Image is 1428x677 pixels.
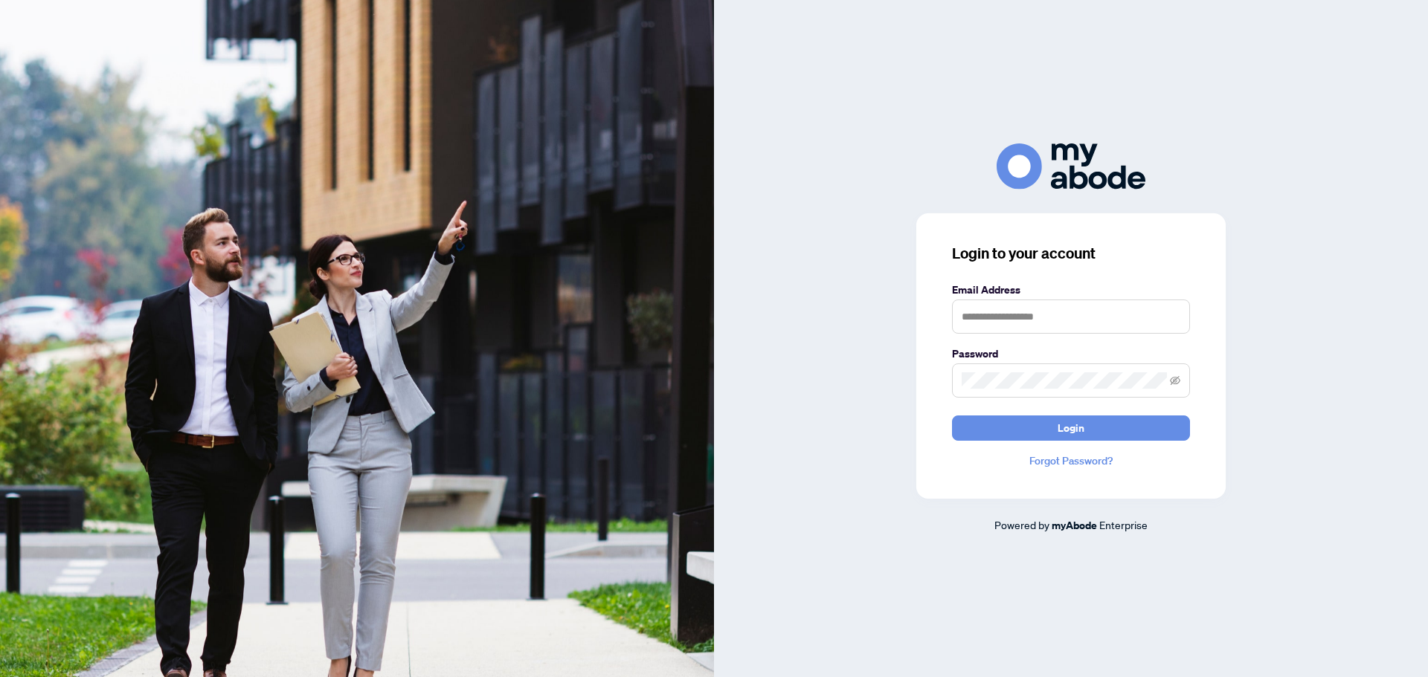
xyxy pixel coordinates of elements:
[1099,518,1148,531] span: Enterprise
[952,243,1190,264] h3: Login to your account
[952,415,1190,441] button: Login
[994,518,1049,531] span: Powered by
[997,143,1145,189] img: ma-logo
[952,453,1190,469] a: Forgot Password?
[1052,517,1097,534] a: myAbode
[1170,375,1180,386] span: eye-invisible
[1058,416,1084,440] span: Login
[952,282,1190,298] label: Email Address
[952,346,1190,362] label: Password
